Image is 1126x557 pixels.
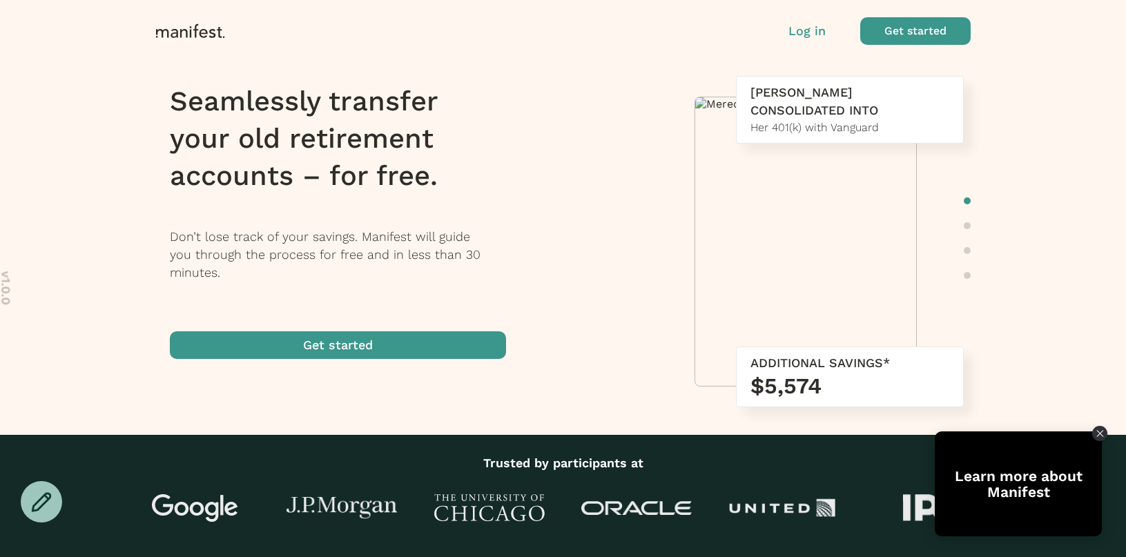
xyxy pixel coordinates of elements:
button: Get started [860,17,971,45]
img: J.P Morgan [287,497,397,520]
div: Open Tolstoy [935,431,1102,536]
div: Tolstoy bubble widget [935,431,1102,536]
img: University of Chicago [434,494,545,522]
img: Google [139,494,250,522]
div: [PERSON_NAME] CONSOLIDATED INTO [750,84,949,119]
h3: $5,574 [750,372,949,400]
div: Close Tolstoy widget [1092,426,1107,441]
p: Don’t lose track of your savings. Manifest will guide you through the process for free and in les... [170,228,524,282]
div: ADDITIONAL SAVINGS* [750,354,949,372]
button: Get started [170,331,506,359]
img: Oracle [581,501,692,516]
h1: Seamlessly transfer your old retirement accounts – for free. [170,83,524,195]
img: Meredith [695,97,916,110]
button: Log in [788,22,826,40]
div: Her 401(k) with Vanguard [750,119,949,136]
div: Open Tolstoy widget [935,431,1102,536]
div: Learn more about Manifest [935,468,1102,500]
